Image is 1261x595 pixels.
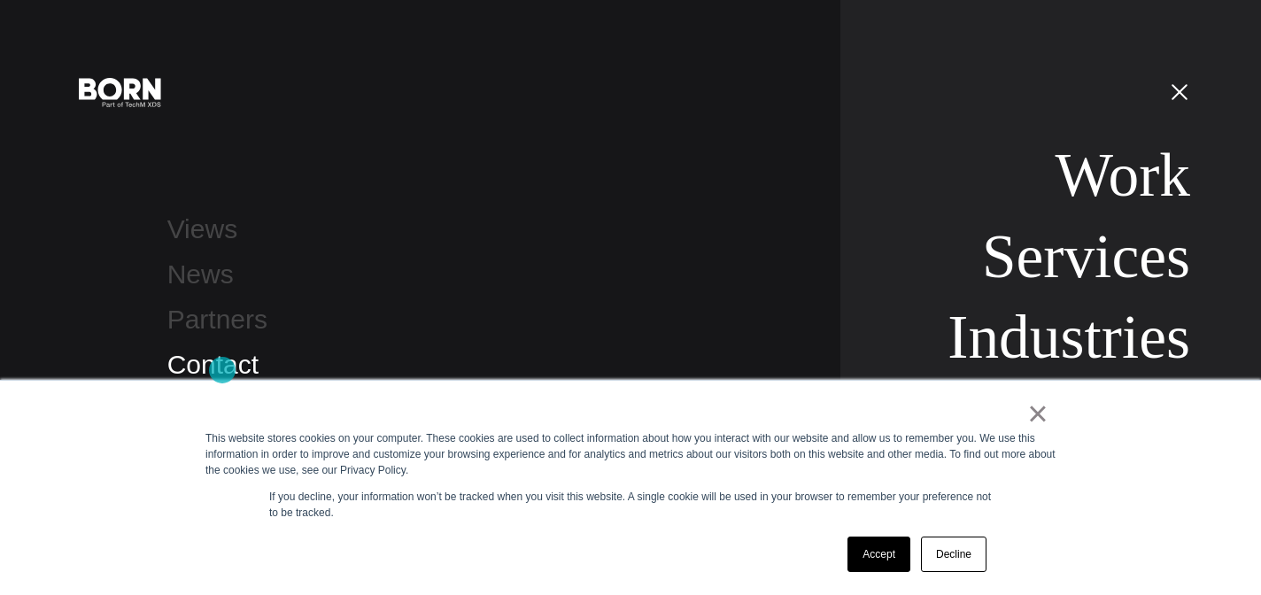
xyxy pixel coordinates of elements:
[269,489,992,521] p: If you decline, your information won’t be tracked when you visit this website. A single cookie wi...
[1027,406,1048,421] a: ×
[948,303,1190,371] a: Industries
[167,214,237,243] a: Views
[167,259,234,289] a: News
[1158,73,1201,110] button: Open
[921,537,986,572] a: Decline
[167,305,267,334] a: Partners
[847,537,910,572] a: Accept
[1056,141,1190,209] a: Work
[982,222,1190,290] a: Services
[167,350,259,379] a: Contact
[205,430,1056,478] div: This website stores cookies on your computer. These cookies are used to collect information about...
